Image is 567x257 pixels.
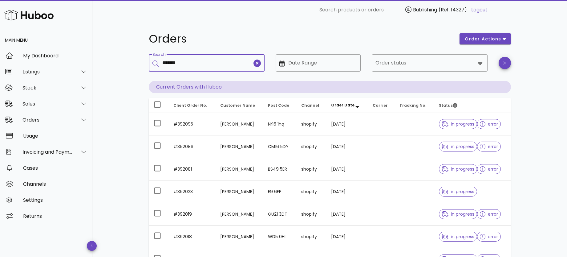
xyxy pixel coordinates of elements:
[215,158,263,180] td: [PERSON_NAME]
[268,103,289,108] span: Post Code
[326,158,368,180] td: [DATE]
[326,135,368,158] td: [DATE]
[215,135,263,158] td: [PERSON_NAME]
[263,135,296,158] td: CM16 5DY
[263,180,296,203] td: E9 6FF
[326,113,368,135] td: [DATE]
[296,226,326,248] td: shopify
[296,158,326,180] td: shopify
[442,212,474,216] span: in progress
[168,180,215,203] td: #392023
[168,226,215,248] td: #392018
[372,54,488,72] div: Order status
[215,113,263,135] td: [PERSON_NAME]
[168,203,215,226] td: #392019
[373,103,388,108] span: Carrier
[22,117,73,123] div: Orders
[442,122,474,126] span: in progress
[480,122,498,126] span: error
[173,103,207,108] span: Client Order No.
[296,113,326,135] td: shopify
[149,81,511,93] p: Current Orders with Huboo
[215,226,263,248] td: [PERSON_NAME]
[215,180,263,203] td: [PERSON_NAME]
[471,6,488,14] a: Logout
[399,103,427,108] span: Tracking No.
[23,133,87,139] div: Usage
[296,203,326,226] td: shopify
[480,167,498,171] span: error
[439,6,467,13] span: (Ref: 14327)
[442,167,474,171] span: in progress
[464,36,501,42] span: order actions
[442,144,474,149] span: in progress
[263,203,296,226] td: GU21 3DT
[296,180,326,203] td: shopify
[301,103,319,108] span: Channel
[263,113,296,135] td: Nr16 1hq
[326,203,368,226] td: [DATE]
[23,181,87,187] div: Channels
[253,60,261,67] button: clear icon
[326,226,368,248] td: [DATE]
[442,234,474,239] span: in progress
[480,212,498,216] span: error
[168,135,215,158] td: #392086
[215,203,263,226] td: [PERSON_NAME]
[263,158,296,180] td: BS49 5ER
[480,144,498,149] span: error
[168,98,215,113] th: Client Order No.
[149,33,452,44] h1: Orders
[439,103,457,108] span: Status
[168,113,215,135] td: #392095
[23,165,87,171] div: Cases
[22,101,73,107] div: Sales
[368,98,395,113] th: Carrier
[413,6,437,13] span: Bublishing
[168,158,215,180] td: #392081
[22,149,73,155] div: Invoicing and Payments
[152,52,165,57] label: Search
[395,98,434,113] th: Tracking No.
[22,69,73,75] div: Listings
[263,98,296,113] th: Post Code
[263,226,296,248] td: WD5 0HL
[480,234,498,239] span: error
[215,98,263,113] th: Customer Name
[23,197,87,203] div: Settings
[22,85,73,91] div: Stock
[434,98,511,113] th: Status
[326,98,368,113] th: Order Date: Sorted descending. Activate to remove sorting.
[331,102,354,108] span: Order Date
[23,53,87,59] div: My Dashboard
[220,103,255,108] span: Customer Name
[296,135,326,158] td: shopify
[326,180,368,203] td: [DATE]
[4,8,54,22] img: Huboo Logo
[460,33,511,44] button: order actions
[23,213,87,219] div: Returns
[442,189,474,194] span: in progress
[296,98,326,113] th: Channel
